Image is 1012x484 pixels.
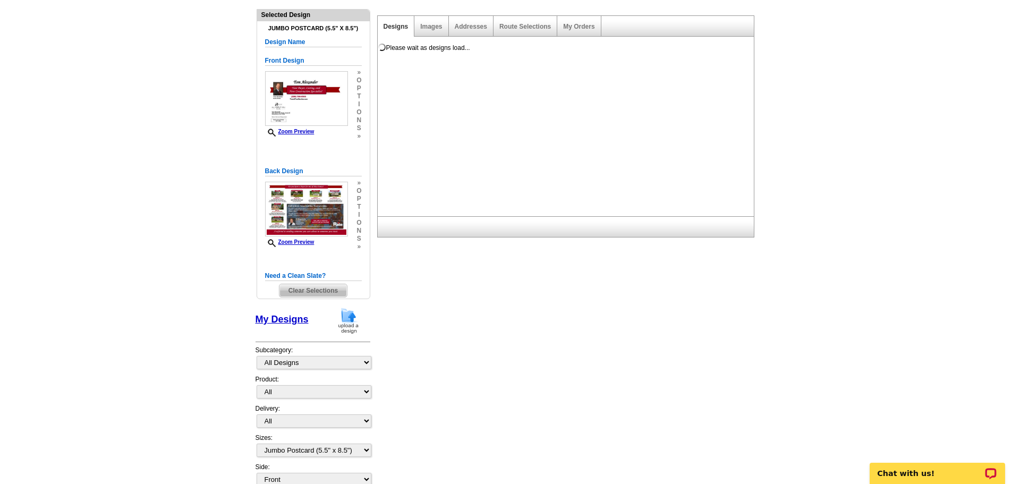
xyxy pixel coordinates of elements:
[356,116,361,124] span: n
[265,37,362,47] h5: Design Name
[279,284,347,297] span: Clear Selections
[356,108,361,116] span: o
[265,56,362,66] h5: Front Design
[265,129,314,134] a: Zoom Preview
[356,227,361,235] span: n
[863,451,1012,484] iframe: LiveChat chat widget
[256,345,370,375] div: Subcategory:
[265,271,362,281] h5: Need a Clean Slate?
[335,307,362,334] img: upload-design
[356,124,361,132] span: s
[257,10,370,20] div: Selected Design
[265,25,362,32] h4: Jumbo Postcard (5.5" x 8.5")
[356,187,361,195] span: o
[256,404,370,433] div: Delivery:
[563,23,594,30] a: My Orders
[356,195,361,203] span: p
[265,239,314,245] a: Zoom Preview
[499,23,551,30] a: Route Selections
[356,235,361,243] span: s
[356,77,361,84] span: o
[265,182,348,236] img: small-thumb.jpg
[356,92,361,100] span: t
[256,314,309,325] a: My Designs
[384,23,409,30] a: Designs
[356,100,361,108] span: i
[455,23,487,30] a: Addresses
[386,43,470,53] div: Please wait as designs load...
[356,179,361,187] span: »
[356,243,361,251] span: »
[420,23,442,30] a: Images
[256,375,370,404] div: Product:
[356,211,361,219] span: i
[356,69,361,77] span: »
[265,71,348,126] img: small-thumb.jpg
[356,132,361,140] span: »
[378,43,386,52] img: loading...
[256,433,370,462] div: Sizes:
[356,203,361,211] span: t
[265,166,362,176] h5: Back Design
[356,84,361,92] span: p
[356,219,361,227] span: o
